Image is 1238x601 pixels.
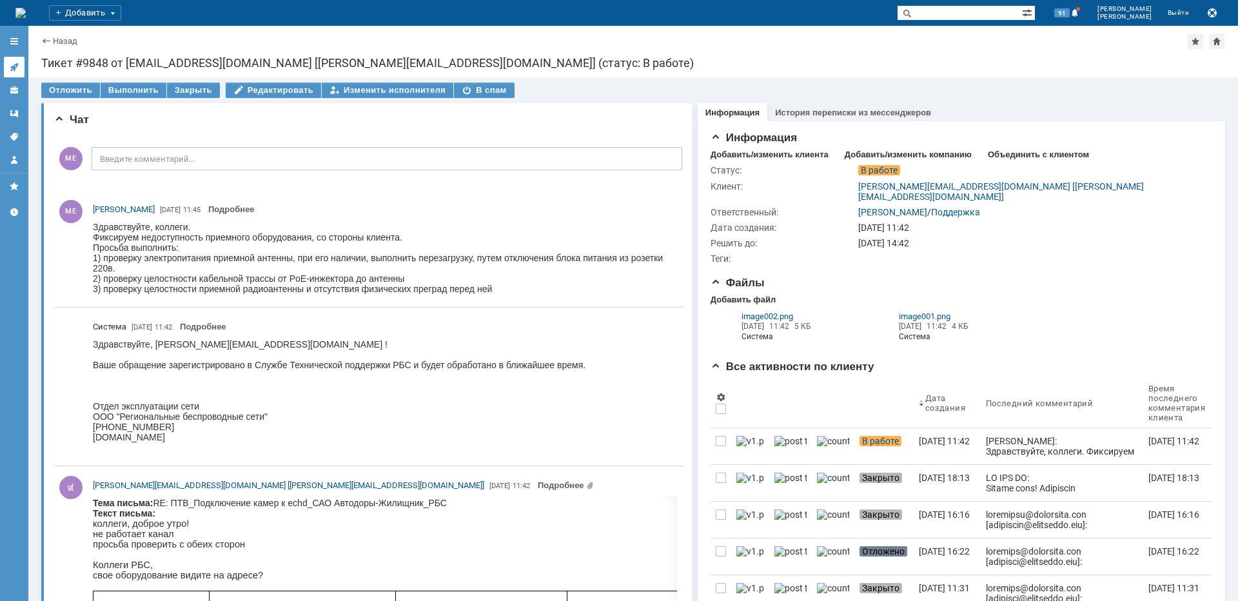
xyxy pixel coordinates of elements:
[1054,8,1070,17] span: 91
[858,207,927,217] a: [PERSON_NAME]
[736,546,764,557] img: v1.png
[860,473,902,483] span: Закрыто
[14,560,17,569] span: :
[308,154,447,184] span: Админ модуль 1-я комната слева (Антенна Комкор) Здание в противоположном углу территории
[742,322,764,331] span: [DATE]
[742,311,855,321] a: image002.png
[711,295,776,305] div: Добавить файл
[854,538,914,575] a: Отложено
[800,114,824,124] span: ВЛАН
[54,113,89,126] span: Чат
[17,570,19,580] span: :
[742,311,778,321] span: image002
[705,306,860,348] div: Из почтовой переписки
[988,150,1089,160] div: Объединить с клиентом
[49,5,121,21] div: Добавить
[986,399,1093,408] div: Последний комментарий
[100,319,103,329] span: ,
[711,222,856,233] div: Дата создания:
[1148,473,1199,483] div: [DATE] 18:13
[1143,538,1221,575] a: [DATE] 16:22
[41,57,1225,70] div: Тикет #9848 от [EMAIL_ADDRESS][DOMAIN_NAME] [[PERSON_NAME][EMAIL_ADDRESS][DOMAIN_NAME]] (статус: ...
[774,436,807,446] img: post ticket.png
[59,147,83,170] span: МЕ
[774,583,807,593] img: post ticket.png
[4,150,25,170] a: Мой профиль
[736,436,764,446] img: v1.png
[183,206,201,214] span: 11:45
[1148,509,1199,520] div: [DATE] 16:16
[919,583,970,593] div: [DATE] 11:31
[769,465,812,501] a: post ticket.png
[93,322,126,331] span: Система
[1143,502,1221,538] a: [DATE] 16:16
[1148,583,1199,593] div: [DATE] 11:31
[935,311,950,321] span: .png
[19,569,97,580] a: [PHONE_NUMBER]
[482,104,578,134] span: Геопозиция видеорегистратора на объекте
[769,428,812,464] a: post ticket.png
[778,311,793,321] span: .png
[769,322,789,331] span: 11:42
[711,360,874,373] span: Все активности по клиенту
[489,482,510,490] span: [DATE]
[860,436,901,446] span: В работе
[4,126,25,147] a: Теги
[1143,379,1221,428] th: Время последнего комментария клиента
[812,538,854,575] a: counter.png
[931,207,980,217] a: Поддержка
[538,480,594,490] a: Прикреплены файлы: image001.png, image002.png
[736,509,764,520] img: v1.png
[53,36,77,46] a: Назад
[93,320,126,333] span: Система
[1148,546,1199,557] div: [DATE] 16:22
[711,253,856,264] div: Теги:
[794,322,811,331] span: 5 КБ
[15,8,26,18] img: logo
[4,80,25,101] a: Клиенты
[603,164,753,174] span: [PERSON_NAME],
[854,428,914,464] a: В работе
[858,165,900,175] span: В работе
[160,206,181,214] span: [DATE]
[155,323,172,331] span: 11:42
[812,502,854,538] a: counter.png
[26,591,243,601] span: [PERSON_NAME][EMAIL_ADDRESS][DOMAIN_NAME]
[858,238,909,248] span: [DATE] 14:42
[860,583,902,593] span: Закрыто
[17,559,94,569] a: [PHONE_NUMBER]
[1204,5,1220,21] button: Сохранить лог
[25,319,100,329] a: [DOMAIN_NAME]
[925,393,965,413] div: Дата создания
[736,473,764,483] img: v1.png
[854,465,914,501] a: Закрыто
[711,207,856,217] div: Ответственный:
[899,331,1012,342] i: Система
[28,308,266,319] a: [PERSON_NAME][EMAIL_ADDRESS][DOMAIN_NAME]
[1143,428,1221,464] a: [DATE] 11:42
[914,465,981,501] a: [DATE] 18:13
[1143,465,1221,501] a: [DATE] 18:13
[812,465,854,501] a: counter.png
[859,114,928,124] span: Дата включения
[4,103,25,124] a: Шаблоны комментариев
[178,114,242,124] span: Адрес объекта
[10,580,34,590] a: 26354
[802,154,821,164] span: 1256
[919,509,970,520] div: [DATE] 16:16
[981,428,1143,464] a: [PERSON_NAME]: Здравствуйте, коллеги. Фиксируем недоступность приемного оборудования, со стороны ...
[899,322,921,331] span: [DATE]
[711,132,797,144] span: Информация
[121,164,226,174] span: 3й [STREET_ADDRESS] 1
[93,480,484,490] span: [PERSON_NAME][EMAIL_ADDRESS][DOMAIN_NAME] [[PERSON_NAME][EMAIL_ADDRESS][DOMAIN_NAME]]
[858,207,980,217] div: /
[731,538,769,575] a: v1.png
[731,465,769,501] a: v1.png
[919,473,970,483] div: [DATE] 18:13
[863,306,1017,348] div: Из почтовой переписки
[774,473,807,483] img: post ticket.png
[845,150,972,160] div: Добавить/изменить компанию
[858,222,1204,233] div: [DATE] 11:42
[817,473,849,483] img: counter.png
